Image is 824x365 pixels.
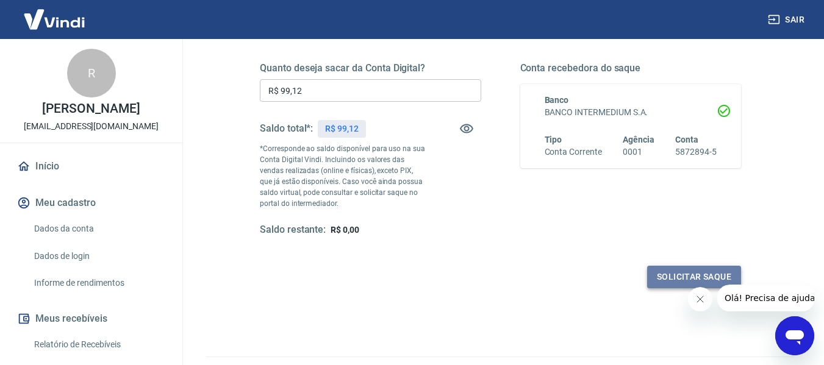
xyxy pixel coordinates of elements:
h5: Conta recebedora do saque [520,62,742,74]
h6: 5872894-5 [675,146,717,158]
h5: Quanto deseja sacar da Conta Digital? [260,62,481,74]
button: Sair [765,9,809,31]
h6: BANCO INTERMEDIUM S.A. [545,106,717,119]
p: *Corresponde ao saldo disponível para uso na sua Conta Digital Vindi. Incluindo os valores das ve... [260,143,426,209]
img: Vindi [15,1,94,38]
a: Relatório de Recebíveis [29,332,168,357]
button: Meus recebíveis [15,305,168,332]
h5: Saldo total*: [260,122,313,135]
p: R$ 99,12 [325,122,359,135]
span: R$ 0,00 [331,225,359,235]
iframe: Mensagem da empresa [717,285,814,311]
button: Meu cadastro [15,190,168,216]
p: [PERSON_NAME] [42,102,140,115]
iframe: Fechar mensagem [688,287,712,311]
h6: 0001 [623,146,654,158]
a: Início [15,153,168,180]
h5: Saldo restante: [260,224,326,236]
span: Tipo [545,135,562,144]
iframe: Botão para abrir a janela de mensagens [775,316,814,355]
a: Dados da conta [29,216,168,241]
span: Agência [623,135,654,144]
a: Dados de login [29,244,168,269]
span: Banco [545,95,569,105]
p: [EMAIL_ADDRESS][DOMAIN_NAME] [24,120,159,133]
button: Solicitar saque [647,266,741,288]
div: R [67,49,116,97]
span: Conta [675,135,698,144]
span: Olá! Precisa de ajuda? [7,9,102,18]
a: Informe de rendimentos [29,271,168,296]
h6: Conta Corrente [545,146,602,158]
